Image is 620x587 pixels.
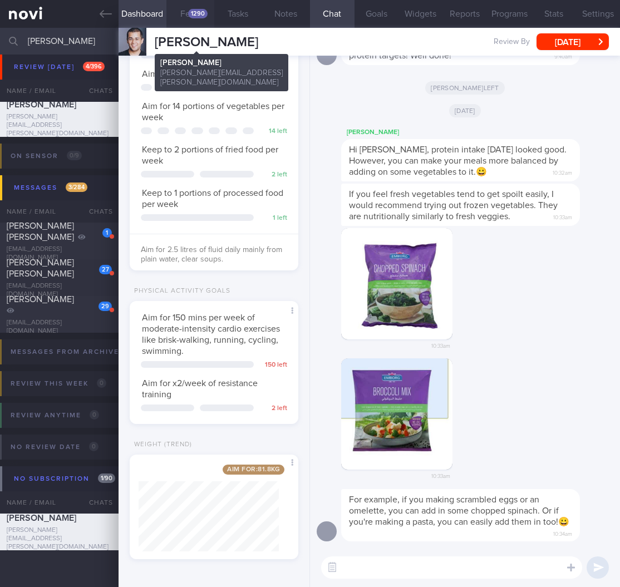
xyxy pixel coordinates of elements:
[8,440,101,455] div: No review date
[142,313,280,356] span: Aim for 150 mins per week of moderate-intensity cardio exercises like brisk-walking, running, cyc...
[11,180,90,195] div: Messages
[99,69,112,78] div: 27
[553,527,572,538] span: 10:34am
[341,126,613,139] div: [PERSON_NAME]
[90,410,99,420] span: 0
[89,442,99,451] span: 0
[425,81,504,95] span: [PERSON_NAME] left
[142,102,284,122] span: Aim for 14 portions of vegetables per week
[11,471,118,486] div: No subscription
[223,465,284,475] span: Aim for: 81.8 kg
[7,295,74,304] span: [PERSON_NAME]
[141,246,282,264] span: Aim for 2.5 litres of fluid daily mainly from plain water, clear soups.
[7,258,74,278] span: [PERSON_NAME] [PERSON_NAME]
[74,200,119,223] div: Chats
[259,84,287,92] div: 14 left
[8,376,109,391] div: Review this week
[7,245,112,262] div: [EMAIL_ADDRESS][DOMAIN_NAME]
[449,104,481,117] span: [DATE]
[259,127,287,136] div: 14 left
[537,33,609,50] button: [DATE]
[7,282,112,299] div: [EMAIL_ADDRESS][DOMAIN_NAME]
[349,495,569,526] span: For example, if you making scrambled eggs or an omelette, you can add in some chopped spinach. Or...
[7,221,74,241] span: [PERSON_NAME] [PERSON_NAME]
[130,287,230,295] div: Physical Activity Goals
[349,40,552,60] span: Meals [DATE] looked good. You were able to hit your protein targets! Well done!
[155,36,258,49] span: [PERSON_NAME]
[7,100,76,109] span: [PERSON_NAME]
[102,228,112,238] div: 1
[142,189,283,209] span: Keep to 1 portions of processed food per week
[259,214,287,223] div: 1 left
[8,344,146,359] div: Messages from Archived
[8,408,102,423] div: Review anytime
[349,145,567,176] span: Hi [PERSON_NAME], protein intake [DATE] looked good. However, you can make your meals more balanc...
[7,319,112,336] div: [EMAIL_ADDRESS][DOMAIN_NAME]
[99,265,112,274] div: 27
[7,50,112,66] div: [EMAIL_ADDRESS][DOMAIN_NAME]
[142,145,278,165] span: Keep to 2 portions of fried food per week
[259,52,287,60] div: 90 g left
[349,190,558,221] span: If you feel fresh vegetables tend to get spoilt easily, I would recommend trying out frozen veget...
[7,113,112,138] div: [PERSON_NAME][EMAIL_ADDRESS][PERSON_NAME][DOMAIN_NAME]
[142,70,284,78] span: Aim for 14 portions of fruits per week
[341,228,452,339] img: Photo by Sharon Gill
[8,149,85,164] div: On sensor
[7,526,112,551] div: [PERSON_NAME][EMAIL_ADDRESS][PERSON_NAME][DOMAIN_NAME]
[553,211,572,221] span: 10:33am
[259,405,287,413] div: 2 left
[99,302,112,311] div: 29
[130,441,192,449] div: Weight (Trend)
[74,491,119,514] div: Chats
[494,37,530,47] span: Review By
[7,514,76,522] span: [PERSON_NAME]
[7,86,112,103] div: [EMAIL_ADDRESS][DOMAIN_NAME]
[259,171,287,179] div: 2 left
[67,151,82,160] span: 0 / 9
[7,62,74,82] span: [PERSON_NAME] [PERSON_NAME]
[142,379,258,399] span: Aim for x2/week of resistance training
[553,166,572,177] span: 10:32am
[97,378,106,388] span: 0
[188,9,208,18] div: 1290
[259,361,287,369] div: 150 left
[341,358,452,470] img: Photo by Sharon Gill
[66,182,87,192] span: 3 / 284
[431,339,450,350] span: 10:33am
[431,470,450,480] span: 10:33am
[98,473,115,483] span: 1 / 90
